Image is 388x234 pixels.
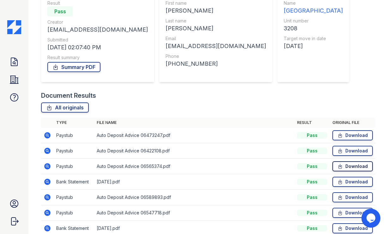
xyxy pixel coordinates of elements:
[284,24,343,33] div: 3208
[332,161,373,171] a: Download
[284,35,343,42] div: Target move in date
[94,143,294,159] td: Auto Deposit Advice 06422108.pdf
[54,118,94,128] th: Type
[332,223,373,233] a: Download
[54,174,94,190] td: Bank Statement
[361,209,382,228] iframe: chat widget
[47,54,148,61] div: Result summary
[166,53,266,59] div: Phone
[166,6,266,15] div: [PERSON_NAME]
[166,59,266,68] div: [PHONE_NUMBER]
[297,132,327,139] div: Pass
[41,102,89,113] a: All originals
[47,43,148,52] div: [DATE] 02:07:40 PM
[332,130,373,140] a: Download
[54,159,94,174] td: Paystub
[94,128,294,143] td: Auto Deposit Advice 06473247.pdf
[166,24,266,33] div: [PERSON_NAME]
[284,18,343,24] div: Unit number
[7,20,21,34] img: CE_Icon_Blue-c292c112584629df590d857e76928e9f676e5b41ef8f769ba2f05ee15b207248.png
[294,118,330,128] th: Result
[94,205,294,221] td: Auto Deposit Advice 06547718.pdf
[54,128,94,143] td: Paystub
[297,148,327,154] div: Pass
[54,205,94,221] td: Paystub
[166,35,266,42] div: Email
[47,62,100,72] a: Summary PDF
[94,190,294,205] td: Auto Deposit Advice 06589893.pdf
[94,159,294,174] td: Auto Deposit Advice 06565374.pdf
[297,163,327,169] div: Pass
[47,37,148,43] div: Submitted
[41,91,96,100] div: Document Results
[297,194,327,200] div: Pass
[332,208,373,218] a: Download
[94,174,294,190] td: [DATE].pdf
[54,143,94,159] td: Paystub
[297,225,327,231] div: Pass
[166,42,266,51] div: [EMAIL_ADDRESS][DOMAIN_NAME]
[330,118,375,128] th: Original file
[94,118,294,128] th: File name
[47,25,148,34] div: [EMAIL_ADDRESS][DOMAIN_NAME]
[332,192,373,202] a: Download
[47,19,148,25] div: Creator
[166,18,266,24] div: Last name
[332,177,373,187] a: Download
[297,179,327,185] div: Pass
[332,146,373,156] a: Download
[47,6,73,16] div: Pass
[297,210,327,216] div: Pass
[284,42,343,51] div: [DATE]
[284,6,343,15] div: [GEOGRAPHIC_DATA]
[54,190,94,205] td: Paystub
